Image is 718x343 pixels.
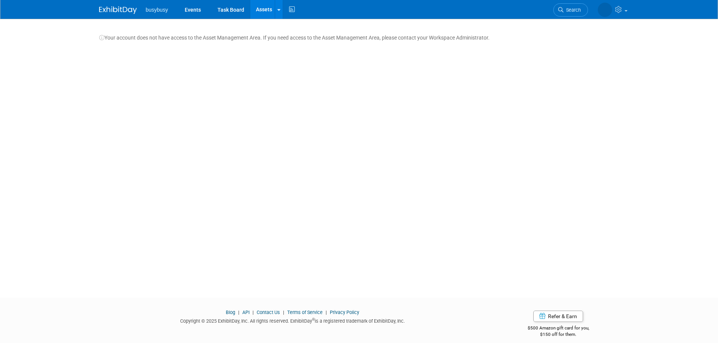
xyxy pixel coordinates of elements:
[226,309,235,315] a: Blog
[553,3,588,17] a: Search
[533,311,583,322] a: Refer & Earn
[498,320,619,337] div: $500 Amazon gift card for you,
[99,6,137,14] img: ExhibitDay
[236,309,241,315] span: |
[281,309,286,315] span: |
[598,3,612,17] img: Ryan Reber
[99,316,487,325] div: Copyright © 2025 ExhibitDay, Inc. All rights reserved. ExhibitDay is a registered trademark of Ex...
[146,7,168,13] span: busybusy
[324,309,329,315] span: |
[257,309,280,315] a: Contact Us
[242,309,250,315] a: API
[287,309,323,315] a: Terms of Service
[330,309,359,315] a: Privacy Policy
[99,26,619,41] div: Your account does not have access to the Asset Management Area. If you need access to the Asset M...
[312,317,315,322] sup: ®
[251,309,256,315] span: |
[563,7,581,13] span: Search
[498,331,619,338] div: $150 off for them.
